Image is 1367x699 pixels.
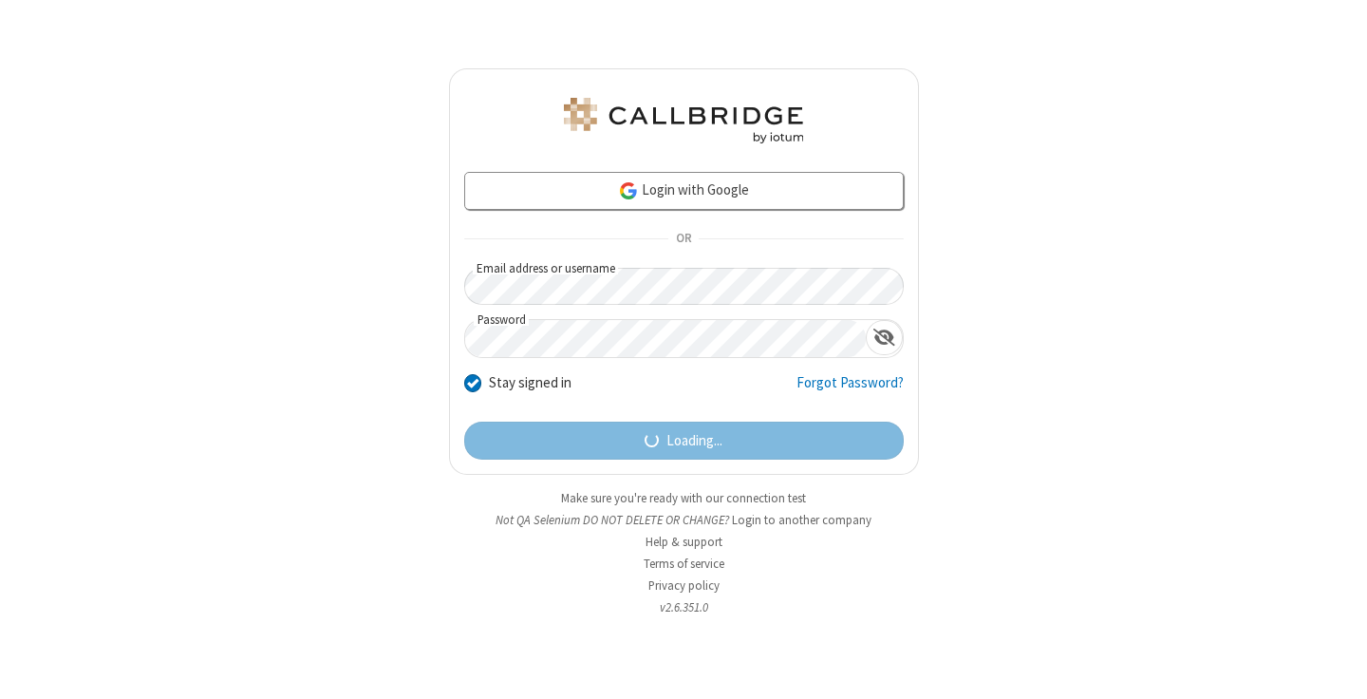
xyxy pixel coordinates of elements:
[644,556,724,572] a: Terms of service
[464,422,904,460] button: Loading...
[648,577,720,594] a: Privacy policy
[449,511,919,529] li: Not QA Selenium DO NOT DELETE OR CHANGE?
[489,372,571,394] label: Stay signed in
[465,320,866,357] input: Password
[618,180,639,201] img: google-icon.png
[866,320,903,355] div: Show password
[646,534,722,550] a: Help & support
[796,372,904,408] a: Forgot Password?
[666,430,722,452] span: Loading...
[732,511,871,529] button: Login to another company
[561,490,806,506] a: Make sure you're ready with our connection test
[464,268,904,305] input: Email address or username
[464,172,904,210] a: Login with Google
[560,98,807,143] img: QA Selenium DO NOT DELETE OR CHANGE
[449,598,919,616] li: v2.6.351.0
[668,226,699,253] span: OR
[1320,650,1353,686] iframe: Chat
